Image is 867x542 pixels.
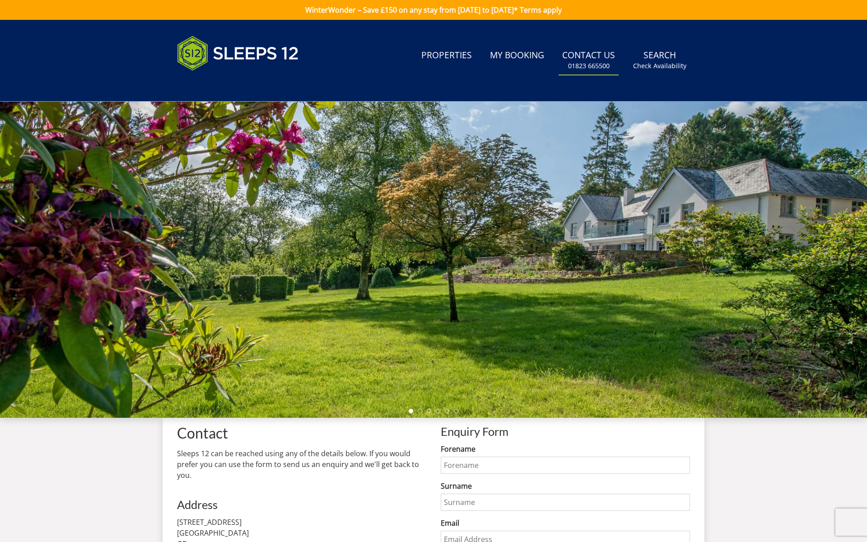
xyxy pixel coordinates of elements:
small: Check Availability [633,61,686,70]
input: Forename [441,457,690,474]
a: My Booking [486,46,548,66]
a: SearchCheck Availability [629,46,690,75]
label: Email [441,518,690,528]
h2: Address [177,498,426,511]
h1: Contact [177,425,426,441]
label: Surname [441,481,690,491]
input: Surname [441,494,690,511]
h2: Enquiry Form [441,425,690,438]
small: 01823 665500 [568,61,610,70]
label: Forename [441,444,690,454]
iframe: Customer reviews powered by Trustpilot [172,81,267,89]
img: Sleeps 12 [177,31,299,76]
p: Sleeps 12 can be reached using any of the details below. If you would prefer you can use the form... [177,448,426,481]
a: Properties [418,46,475,66]
a: Contact Us01823 665500 [559,46,619,75]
